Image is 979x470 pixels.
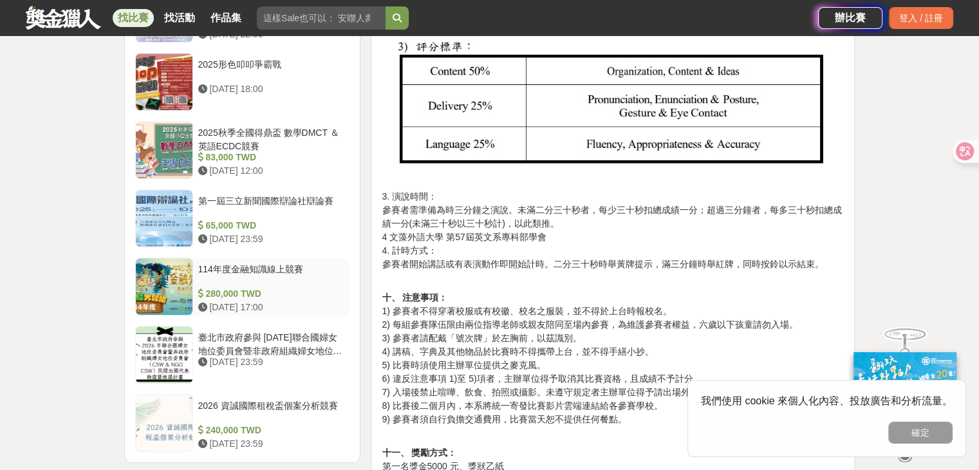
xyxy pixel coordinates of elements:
[198,219,345,232] div: 65,000 TWD
[198,58,345,82] div: 2025形色叩叩爭霸戰
[198,82,345,96] div: [DATE] 18:00
[382,176,844,271] p: 3. 演說時間： 參賽者需準備為時三分鐘之演說。未滿二分三十秒者，每少三十秒扣總成績一分；超過三分鐘者，每多三十秒扣總成績一分(未滿三十秒以三十秒計)，以此類推。 4 文藻外語大學 第57屆英文...
[889,7,953,29] div: 登入 / 註冊
[198,399,345,424] div: 2026 資誠國際租稅盃個案分析競賽
[135,189,350,247] a: 第一屆三立新聞國際辯論社辯論賽 65,000 TWD [DATE] 23:59
[382,447,456,458] strong: 十一、 獎勵方式：
[382,36,844,170] img: 289019e8-ce7f-4e68-97d6-5fd7b8301820.jpg
[257,6,386,30] input: 這樣Sale也可以： 安聯人壽創意銷售法募集
[818,7,882,29] a: 辦比賽
[198,287,345,301] div: 280,000 TWD
[135,258,350,315] a: 114年度金融知識線上競賽 280,000 TWD [DATE] 17:00
[198,126,345,151] div: 2025秋季全國得鼎盃 數學DMCT ＆ 英語ECDC競賽
[853,352,956,438] img: c171a689-fb2c-43c6-a33c-e56b1f4b2190.jpg
[198,263,345,287] div: 114年度金融知識線上競賽
[198,355,345,369] div: [DATE] 23:59
[205,9,247,27] a: 作品集
[198,164,345,178] div: [DATE] 12:00
[888,422,953,444] button: 確定
[135,53,350,111] a: 2025形色叩叩爭霸戰 [DATE] 18:00
[198,232,345,246] div: [DATE] 23:59
[701,395,953,406] span: 我們使用 cookie 來個人化內容、投放廣告和分析流量。
[198,424,345,437] div: 240,000 TWD
[135,326,350,384] a: 臺北市政府參與 [DATE]聯合國婦女地位委員會暨非政府組織婦女地位委員會（CSW & NGO CSW）民間出國代表徵選暨推選計畫 [DATE] 23:59
[198,301,345,314] div: [DATE] 17:00
[198,331,345,355] div: 臺北市政府參與 [DATE]聯合國婦女地位委員會暨非政府組織婦女地位委員會（CSW & NGO CSW）民間出國代表徵選暨推選計畫
[159,9,200,27] a: 找活動
[382,292,447,303] strong: 十、 注意事項：
[382,277,844,426] p: 1) 參賽者不得穿著校服或有校徽、校名之服裝，並不得於上台時報校名。 2) 每組參賽隊伍限由兩位指導老師或親友陪同至場內參賽，為維護參賽者權益，六歲以下孩童請勿入場。 3) 參賽者請配戴「號次牌...
[135,121,350,179] a: 2025秋季全國得鼎盃 數學DMCT ＆ 英語ECDC競賽 83,000 TWD [DATE] 12:00
[198,151,345,164] div: 83,000 TWD
[113,9,154,27] a: 找比賽
[198,437,345,451] div: [DATE] 23:59
[135,394,350,452] a: 2026 資誠國際租稅盃個案分析競賽 240,000 TWD [DATE] 23:59
[198,194,345,219] div: 第一屆三立新聞國際辯論社辯論賽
